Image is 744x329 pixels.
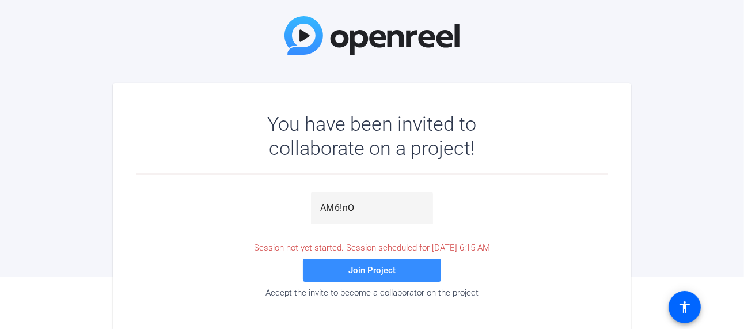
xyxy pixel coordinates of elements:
input: Password [320,201,424,215]
mat-icon: accessibility [678,300,692,314]
div: You have been invited to collaborate on a project! [234,112,510,160]
div: Accept the invite to become a collaborator on the project [136,288,608,298]
span: Join Project [348,265,396,275]
button: Join Project [303,259,441,282]
img: OpenReel Logo [284,16,460,55]
div: Session not yet started. Session scheduled for [DATE] 6:15 AM [136,243,608,253]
